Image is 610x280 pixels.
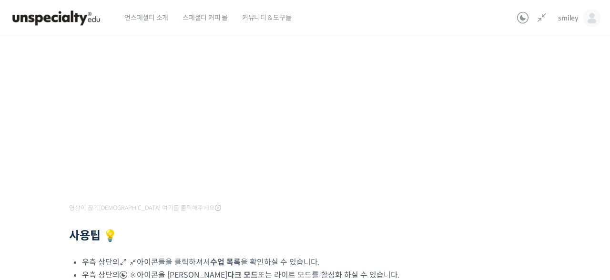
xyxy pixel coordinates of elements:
[558,14,579,22] span: smiley
[123,201,183,225] a: 설정
[3,201,63,225] a: 홈
[69,229,117,243] strong: 사용팁 💡
[210,257,241,267] b: 수업 목록
[82,256,431,269] li: 우측 상단의 아이콘들을 클릭하셔서 을 확인하실 수 있습니다.
[227,270,258,280] b: 다크 모드
[69,204,221,212] span: 영상이 끊기[DEMOGRAPHIC_DATA] 여기를 클릭해주세요
[87,216,99,223] span: 대화
[147,215,159,223] span: 설정
[30,215,36,223] span: 홈
[63,201,123,225] a: 대화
